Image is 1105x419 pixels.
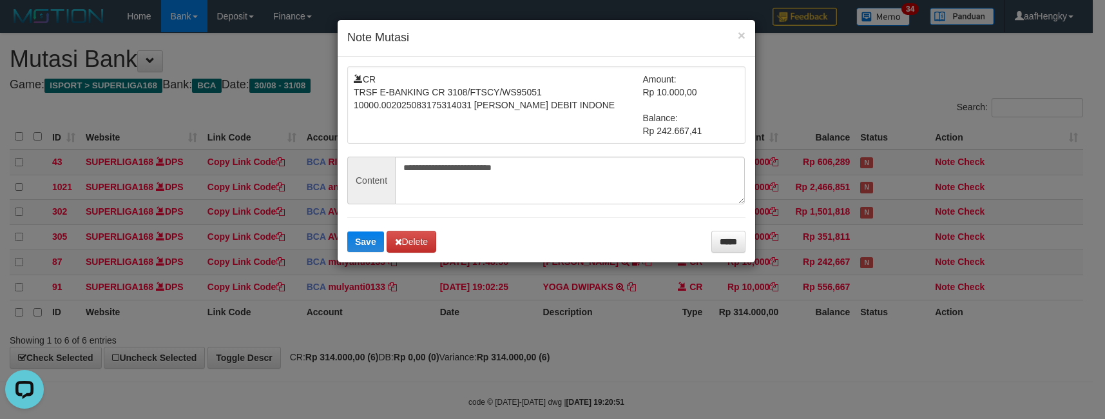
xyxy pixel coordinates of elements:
[387,231,436,253] button: Delete
[347,157,395,204] span: Content
[5,5,44,44] button: Open LiveChat chat widget
[643,73,740,137] td: Amount: Rp 10.000,00 Balance: Rp 242.667,41
[355,237,376,247] span: Save
[347,231,384,252] button: Save
[738,28,745,42] button: ×
[395,237,428,247] span: Delete
[347,30,745,46] h4: Note Mutasi
[354,73,643,137] td: CR TRSF E-BANKING CR 3108/FTSCY/WS95051 10000.002025083175314031 [PERSON_NAME] DEBIT INDONE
